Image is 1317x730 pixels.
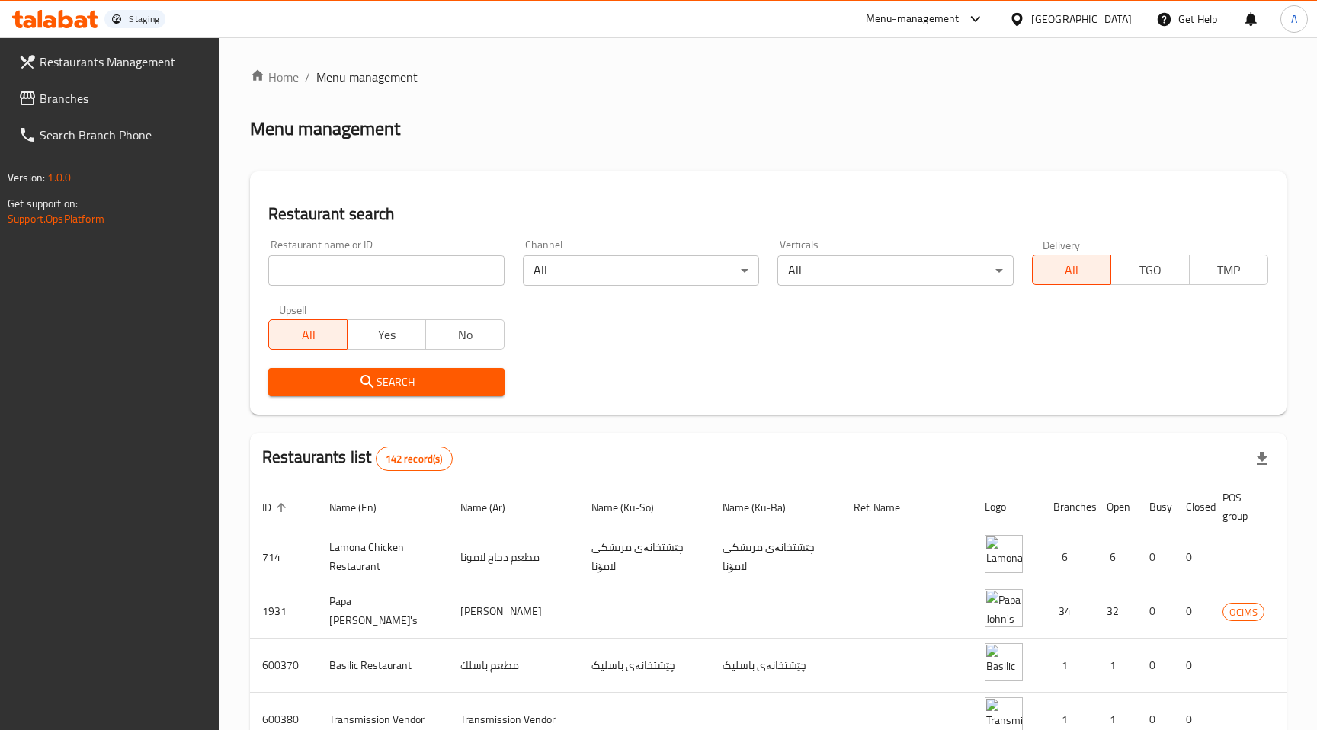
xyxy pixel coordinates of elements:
[250,530,317,584] td: 714
[985,535,1023,573] img: Lamona Chicken Restaurant
[973,484,1041,530] th: Logo
[262,446,453,471] h2: Restaurants list
[317,530,448,584] td: Lamona Chicken Restaurant
[262,498,291,517] span: ID
[854,498,920,517] span: Ref. Name
[1041,639,1094,693] td: 1
[710,530,841,584] td: چێشتخانەی مریشکی لامۆنا
[1031,11,1132,27] div: [GEOGRAPHIC_DATA]
[279,304,307,315] label: Upsell
[448,639,579,693] td: مطعم باسلك
[250,584,317,639] td: 1931
[317,639,448,693] td: Basilic Restaurant
[268,203,1268,226] h2: Restaurant search
[376,447,453,471] div: Total records count
[579,639,710,693] td: چێشتخانەی باسلیک
[710,639,841,693] td: چێشتخانەی باسلیک
[329,498,396,517] span: Name (En)
[432,324,498,346] span: No
[316,68,418,86] span: Menu management
[1110,255,1190,285] button: TGO
[460,498,525,517] span: Name (Ar)
[1196,259,1262,281] span: TMP
[448,584,579,639] td: [PERSON_NAME]
[40,126,208,144] span: Search Branch Phone
[40,53,208,71] span: Restaurants Management
[1094,584,1137,639] td: 32
[1174,484,1210,530] th: Closed
[250,68,1287,86] nav: breadcrumb
[275,324,341,346] span: All
[317,584,448,639] td: Papa [PERSON_NAME]'s
[1174,530,1210,584] td: 0
[523,255,759,286] div: All
[250,117,400,141] h2: Menu management
[250,68,299,86] a: Home
[866,10,960,28] div: Menu-management
[985,643,1023,681] img: Basilic Restaurant
[1041,484,1094,530] th: Branches
[448,530,579,584] td: مطعم دجاج لامونا
[1223,604,1264,621] span: OCIMS
[8,209,104,229] a: Support.OpsPlatform
[8,194,78,213] span: Get support on:
[723,498,806,517] span: Name (Ku-Ba)
[777,255,1014,286] div: All
[1189,255,1268,285] button: TMP
[1043,239,1081,250] label: Delivery
[1094,484,1137,530] th: Open
[1137,530,1174,584] td: 0
[591,498,674,517] span: Name (Ku-So)
[8,168,45,187] span: Version:
[347,319,426,350] button: Yes
[268,255,505,286] input: Search for restaurant name or ID..
[268,319,348,350] button: All
[6,43,220,80] a: Restaurants Management
[1244,440,1280,477] div: Export file
[1032,255,1111,285] button: All
[1094,530,1137,584] td: 6
[1137,584,1174,639] td: 0
[40,89,208,107] span: Branches
[1117,259,1184,281] span: TGO
[268,368,505,396] button: Search
[579,530,710,584] td: چێشتخانەی مریشکی لامۆنا
[1041,530,1094,584] td: 6
[1094,639,1137,693] td: 1
[1174,584,1210,639] td: 0
[1174,639,1210,693] td: 0
[1137,639,1174,693] td: 0
[1222,488,1267,525] span: POS group
[1137,484,1174,530] th: Busy
[1291,11,1297,27] span: A
[47,168,71,187] span: 1.0.0
[377,452,452,466] span: 142 record(s)
[1039,259,1105,281] span: All
[280,373,492,392] span: Search
[6,117,220,153] a: Search Branch Phone
[985,589,1023,627] img: Papa John's
[425,319,505,350] button: No
[129,13,159,25] div: Staging
[354,324,420,346] span: Yes
[1041,584,1094,639] td: 34
[305,68,310,86] li: /
[6,80,220,117] a: Branches
[250,639,317,693] td: 600370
